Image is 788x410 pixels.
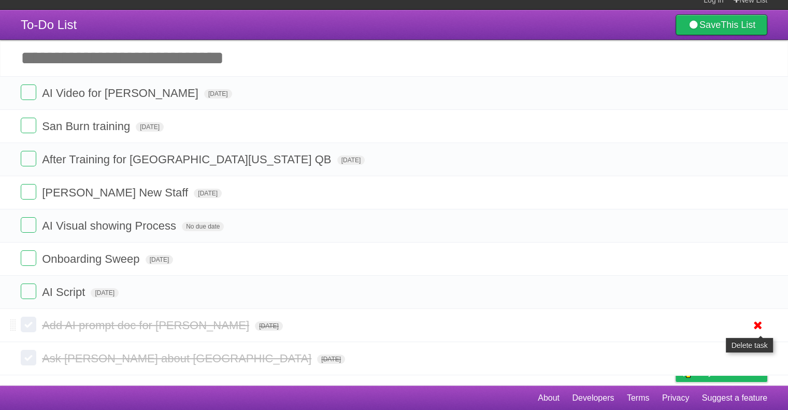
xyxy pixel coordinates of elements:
[21,151,36,166] label: Done
[42,120,133,133] span: San Burn training
[91,288,119,298] span: [DATE]
[42,153,334,166] span: After Training for [GEOGRAPHIC_DATA][US_STATE] QB
[538,388,560,408] a: About
[702,388,767,408] a: Suggest a feature
[21,84,36,100] label: Done
[676,15,767,35] a: SaveThis List
[42,219,179,232] span: AI Visual showing Process
[146,255,174,264] span: [DATE]
[255,321,283,331] span: [DATE]
[194,189,222,198] span: [DATE]
[182,222,224,231] span: No due date
[21,18,77,32] span: To-Do List
[21,317,36,332] label: Done
[21,250,36,266] label: Done
[721,20,755,30] b: This List
[21,118,36,133] label: Done
[42,252,142,265] span: Onboarding Sweep
[697,363,762,381] span: Buy me a coffee
[42,352,314,365] span: Ask [PERSON_NAME] about [GEOGRAPHIC_DATA]
[21,217,36,233] label: Done
[42,186,191,199] span: [PERSON_NAME] New Staff
[204,89,232,98] span: [DATE]
[21,284,36,299] label: Done
[572,388,614,408] a: Developers
[136,122,164,132] span: [DATE]
[21,184,36,200] label: Done
[42,286,88,299] span: AI Script
[662,388,689,408] a: Privacy
[317,355,345,364] span: [DATE]
[337,155,365,165] span: [DATE]
[627,388,650,408] a: Terms
[42,319,252,332] span: Add AI prompt doc for [PERSON_NAME]
[21,350,36,365] label: Done
[42,87,201,100] span: AI Video for [PERSON_NAME]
